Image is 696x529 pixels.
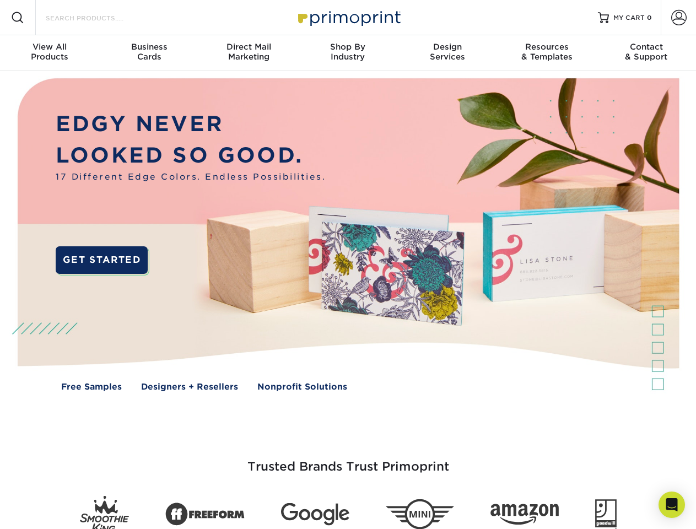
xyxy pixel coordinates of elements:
span: 17 Different Edge Colors. Endless Possibilities. [56,171,326,183]
span: Contact [597,42,696,52]
div: Cards [99,42,198,62]
a: Resources& Templates [497,35,596,71]
span: Direct Mail [199,42,298,52]
a: Free Samples [61,381,122,393]
div: Marketing [199,42,298,62]
a: Direct MailMarketing [199,35,298,71]
span: Design [398,42,497,52]
a: Designers + Resellers [141,381,238,393]
h3: Trusted Brands Trust Primoprint [26,433,671,487]
img: Goodwill [595,499,617,529]
a: Nonprofit Solutions [257,381,347,393]
div: Open Intercom Messenger [659,492,685,518]
div: & Support [597,42,696,62]
div: Services [398,42,497,62]
img: Google [281,503,349,526]
a: GET STARTED [56,246,148,274]
img: Primoprint [293,6,403,29]
a: Shop ByIndustry [298,35,397,71]
img: Amazon [490,504,559,525]
a: DesignServices [398,35,497,71]
p: LOOKED SO GOOD. [56,140,326,171]
span: Business [99,42,198,52]
span: Resources [497,42,596,52]
div: Industry [298,42,397,62]
div: & Templates [497,42,596,62]
a: BusinessCards [99,35,198,71]
p: EDGY NEVER [56,109,326,140]
span: MY CART [613,13,645,23]
a: Contact& Support [597,35,696,71]
span: 0 [647,14,652,21]
input: SEARCH PRODUCTS..... [45,11,152,24]
span: Shop By [298,42,397,52]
